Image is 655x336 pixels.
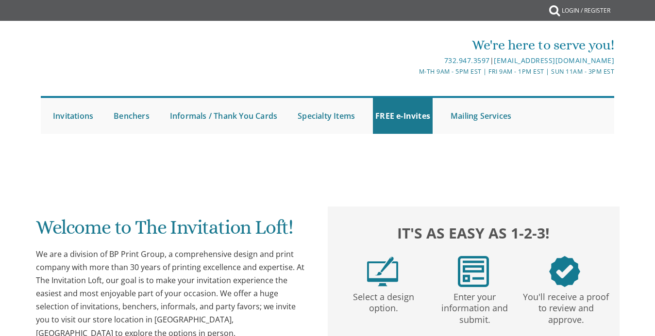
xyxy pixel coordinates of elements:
[448,98,514,134] a: Mailing Services
[373,98,433,134] a: FREE e-Invites
[458,256,489,287] img: step2.png
[367,256,398,287] img: step1.png
[494,56,614,65] a: [EMAIL_ADDRESS][DOMAIN_NAME]
[549,256,580,287] img: step3.png
[168,98,280,134] a: Informals / Thank You Cards
[36,217,309,245] h1: Welcome to The Invitation Loft!
[522,287,610,325] p: You'll receive a proof to review and approve.
[233,35,614,55] div: We're here to serve you!
[444,56,490,65] a: 732.947.3597
[337,222,610,243] h2: It's as easy as 1-2-3!
[233,55,614,66] div: |
[431,287,519,325] p: Enter your information and submit.
[295,98,357,134] a: Specialty Items
[340,287,427,314] p: Select a design option.
[50,98,96,134] a: Invitations
[111,98,152,134] a: Benchers
[233,66,614,77] div: M-Th 9am - 5pm EST | Fri 9am - 1pm EST | Sun 11am - 3pm EST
